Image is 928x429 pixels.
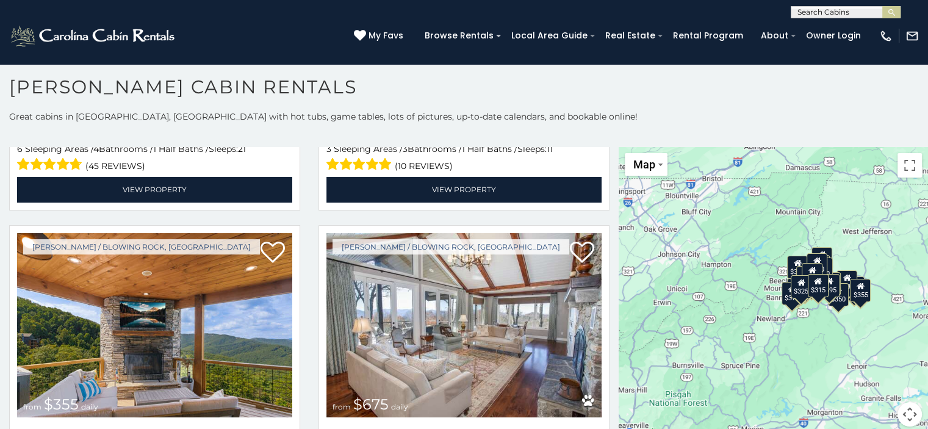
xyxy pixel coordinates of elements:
a: Rocky Top Retreat from $355 daily [17,233,292,417]
div: $305 [786,256,807,279]
span: Map [633,158,655,171]
a: Add to favorites [261,240,285,266]
span: from [23,402,41,411]
button: Toggle fullscreen view [897,153,922,178]
span: 6 [17,143,23,154]
div: Sleeping Areas / Bathrooms / Sleeps: [17,143,292,174]
a: Grandfathered Inn from $675 daily [326,233,602,417]
a: About [755,26,794,45]
div: $325 [790,275,811,298]
a: View Property [326,177,602,202]
span: 1 Half Baths / [462,143,517,154]
span: $355 [44,395,79,413]
span: 11 [547,143,553,154]
div: $695 [818,274,839,297]
a: Rental Program [667,26,749,45]
span: 3 [403,143,408,154]
span: daily [391,402,408,411]
span: 3 [326,143,331,154]
span: (45 reviews) [85,158,145,174]
div: $525 [811,247,832,270]
img: Rocky Top Retreat [17,233,292,417]
a: Owner Login [800,26,867,45]
a: Browse Rentals [419,26,500,45]
div: $320 [807,253,827,276]
div: $250 [811,258,832,281]
button: Change map style [625,153,667,176]
span: from [333,402,351,411]
div: $375 [781,282,802,305]
span: (10 reviews) [395,158,453,174]
div: $930 [836,270,857,294]
div: $350 [827,283,848,306]
a: My Favs [354,29,406,43]
a: Add to favorites [570,240,594,266]
span: My Favs [369,29,403,42]
div: $355 [850,279,871,302]
img: phone-regular-white.png [879,29,893,43]
span: $675 [353,395,389,413]
span: daily [81,402,98,411]
div: $315 [807,274,828,297]
a: [PERSON_NAME] / Blowing Rock, [GEOGRAPHIC_DATA] [333,239,569,254]
img: Grandfathered Inn [326,233,602,417]
div: Sleeping Areas / Bathrooms / Sleeps: [326,143,602,174]
a: [PERSON_NAME] / Blowing Rock, [GEOGRAPHIC_DATA] [23,239,260,254]
span: 4 [93,143,99,154]
a: View Property [17,177,292,202]
button: Map camera controls [897,402,922,427]
img: White-1-2.png [9,24,178,48]
div: $210 [802,263,822,286]
img: mail-regular-white.png [905,29,919,43]
div: $380 [820,272,841,295]
span: 1 Half Baths / [153,143,209,154]
a: Local Area Guide [505,26,594,45]
span: 21 [238,143,246,154]
a: Real Estate [599,26,661,45]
